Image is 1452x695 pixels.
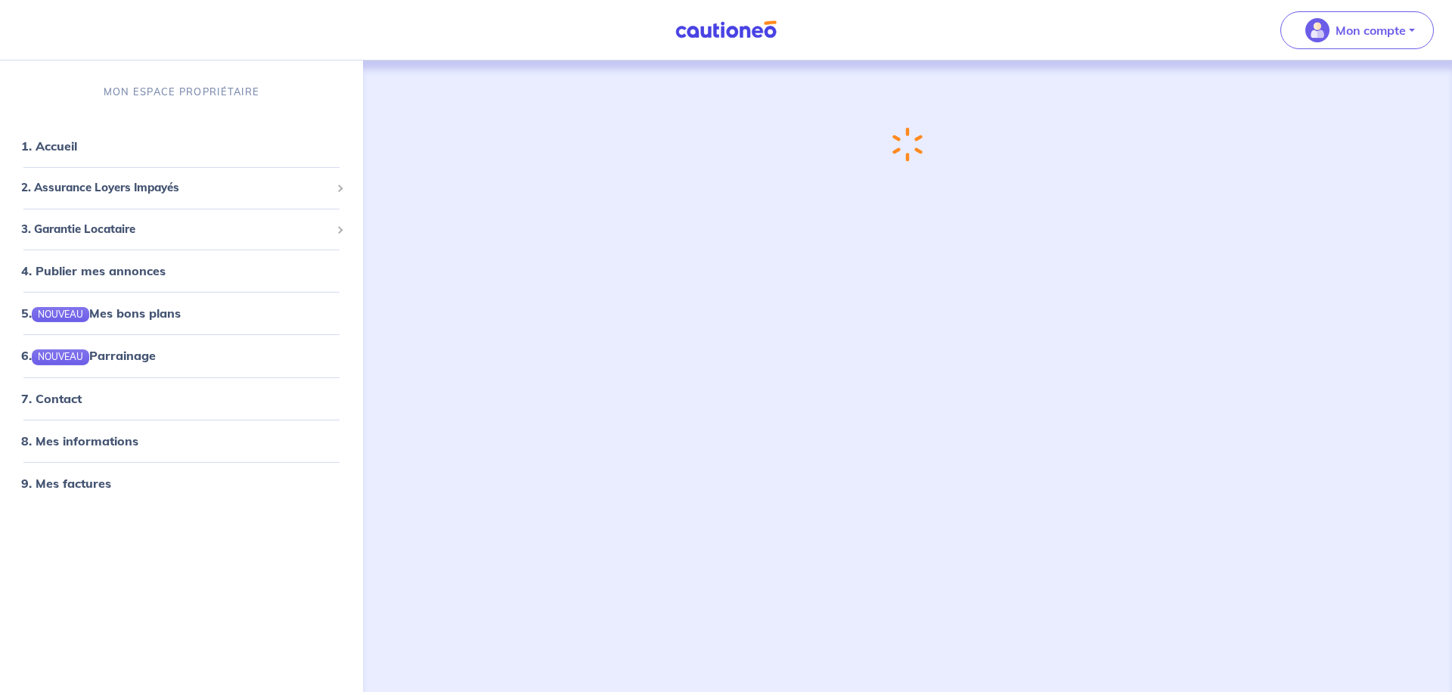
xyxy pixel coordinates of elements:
[6,340,357,371] div: 6.NOUVEAUParrainage
[890,126,924,164] img: loading-spinner
[21,390,82,405] a: 7. Contact
[6,215,357,244] div: 3. Garantie Locataire
[6,467,357,498] div: 9. Mes factures
[6,131,357,161] div: 1. Accueil
[1280,11,1434,49] button: illu_account_valid_menu.svgMon compte
[21,475,111,490] a: 9. Mes factures
[6,425,357,455] div: 8. Mes informations
[21,263,166,278] a: 4. Publier mes annonces
[6,173,357,203] div: 2. Assurance Loyers Impayés
[21,348,156,363] a: 6.NOUVEAUParrainage
[104,85,259,99] p: MON ESPACE PROPRIÉTAIRE
[1336,21,1406,39] p: Mon compte
[21,179,330,197] span: 2. Assurance Loyers Impayés
[669,20,783,39] img: Cautioneo
[21,138,77,154] a: 1. Accueil
[21,306,181,321] a: 5.NOUVEAUMes bons plans
[6,383,357,413] div: 7. Contact
[6,256,357,286] div: 4. Publier mes annonces
[21,433,138,448] a: 8. Mes informations
[6,298,357,328] div: 5.NOUVEAUMes bons plans
[21,221,330,238] span: 3. Garantie Locataire
[1305,18,1329,42] img: illu_account_valid_menu.svg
